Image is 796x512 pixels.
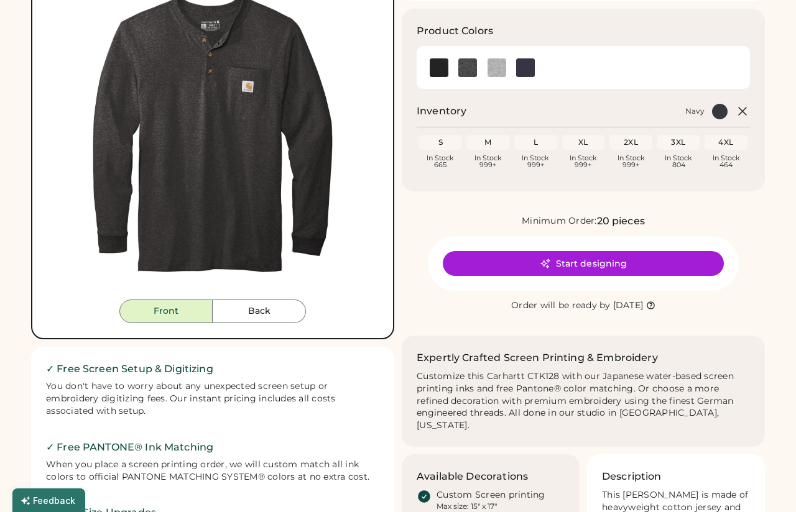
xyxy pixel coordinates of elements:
div: Minimum Order: [522,215,597,227]
div: 2XL [612,137,650,147]
div: 20 pieces [597,214,645,229]
div: You don't have to worry about any unexpected screen setup or embroidery digitizing fees. Our inst... [46,380,379,418]
div: [DATE] [613,299,644,312]
div: Navy [516,58,535,77]
div: In Stock 999+ [517,155,555,168]
div: L [517,137,555,147]
div: M [470,137,507,147]
div: In Stock 665 [422,155,460,168]
div: Customize this Carhartt CTK128 with our Japanese water-based screen printing inks and free Panton... [417,370,750,432]
div: When you place a screen printing order, we will custom match all ink colors to official PANTONE M... [46,459,379,483]
h3: Product Colors [417,24,493,39]
div: Heather Grey [488,58,506,77]
div: In Stock 804 [660,155,698,168]
img: Heather Grey Swatch Image [488,58,506,77]
h2: Expertly Crafted Screen Printing & Embroidery [417,350,658,365]
h2: ✓ Free PANTONE® Ink Matching [46,440,379,455]
div: In Stock 999+ [470,155,507,168]
div: In Stock 999+ [565,155,603,168]
img: Black Swatch Image [430,58,448,77]
div: XL [565,137,603,147]
div: Carbon Heather [458,58,477,77]
h3: Available Decorations [417,469,528,484]
div: Custom Screen printing [437,489,545,501]
div: In Stock 464 [707,155,745,168]
h2: ✓ Free Screen Setup & Digitizing [46,362,379,377]
div: Black [430,58,448,77]
div: 3XL [660,137,698,147]
div: 4XL [707,137,745,147]
button: Front [119,299,213,323]
h2: Inventory [417,104,466,119]
button: Back [213,299,306,323]
iframe: Front Chat [737,456,790,510]
button: Start designing [443,251,724,276]
div: In Stock 999+ [612,155,650,168]
div: Max size: 15" x 17" [437,501,497,511]
h3: Description [602,469,662,484]
div: S [422,137,460,147]
img: Carbon Heather Swatch Image [458,58,477,77]
div: Order will be ready by [511,299,611,312]
div: Navy [685,106,705,116]
img: Navy Swatch Image [516,58,535,77]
